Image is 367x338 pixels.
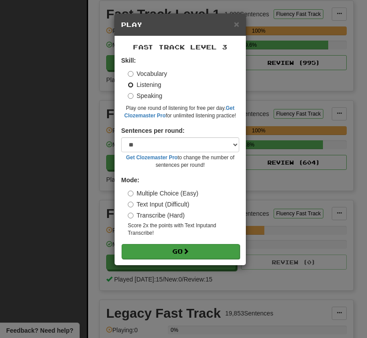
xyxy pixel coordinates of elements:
[128,200,189,209] label: Text Input (Difficult)
[128,202,133,207] input: Text Input (Difficult)
[128,80,161,89] label: Listening
[128,213,133,218] input: Transcribe (Hard)
[128,69,167,78] label: Vocabulary
[122,244,240,259] button: Go
[128,82,133,88] input: Listening
[128,93,133,99] input: Speaking
[121,177,139,184] strong: Mode:
[128,189,198,198] label: Multiple Choice (Easy)
[133,43,227,51] span: Fast Track Level 3
[128,222,239,237] small: Score 2x the points with Text Input and Transcribe !
[234,19,239,29] button: Close
[121,20,239,29] h5: Play
[128,91,162,100] label: Speaking
[128,191,133,196] input: Multiple Choice (Easy)
[121,154,239,169] small: to change the number of sentences per round!
[121,105,239,120] small: Play one round of listening for free per day. for unlimited listening practice!
[121,57,136,64] strong: Skill:
[128,211,185,220] label: Transcribe (Hard)
[234,19,239,29] span: ×
[126,154,178,161] a: Get Clozemaster Pro
[121,126,185,135] label: Sentences per round:
[128,71,133,77] input: Vocabulary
